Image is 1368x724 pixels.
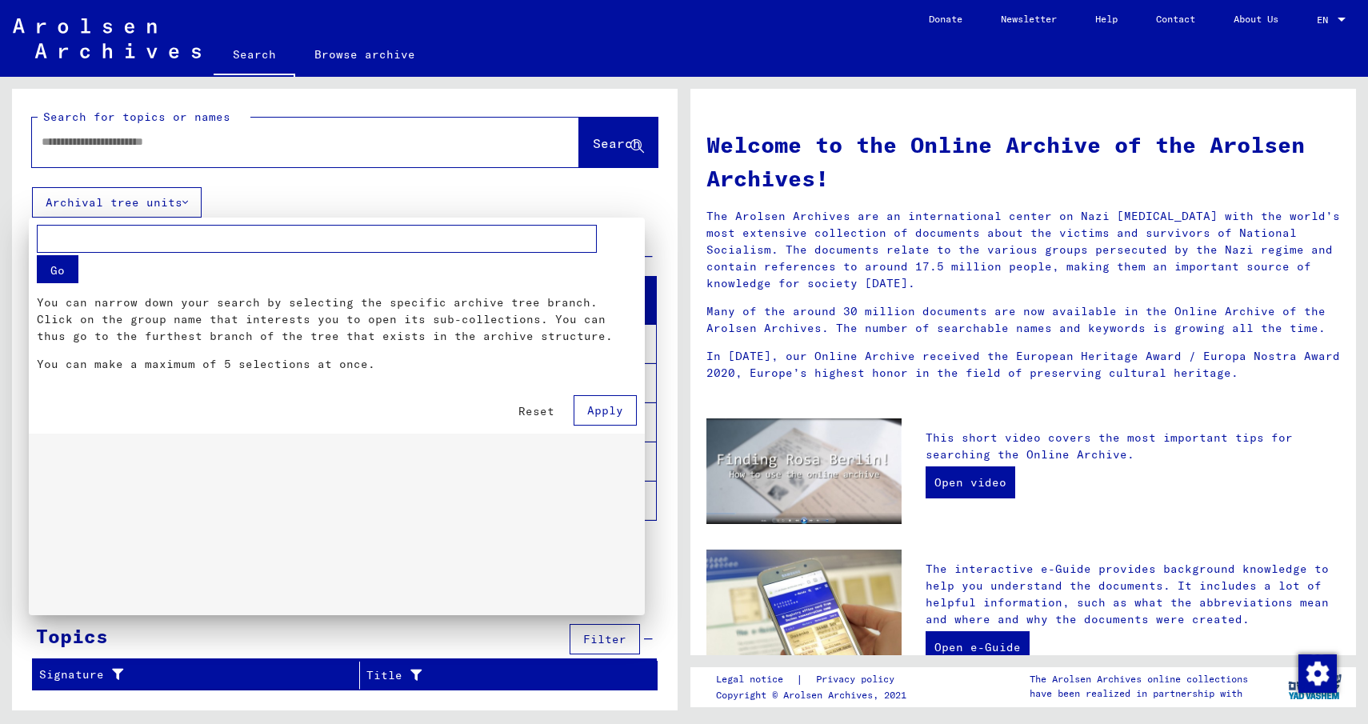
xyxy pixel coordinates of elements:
[37,294,637,345] p: You can narrow down your search by selecting the specific archive tree branch. Click on the group...
[574,395,637,426] button: Apply
[518,404,554,418] span: Reset
[37,255,78,283] button: Go
[587,403,623,418] span: Apply
[506,397,567,426] button: Reset
[1298,654,1337,693] img: Change consent
[37,356,637,373] p: You can make a maximum of 5 selections at once.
